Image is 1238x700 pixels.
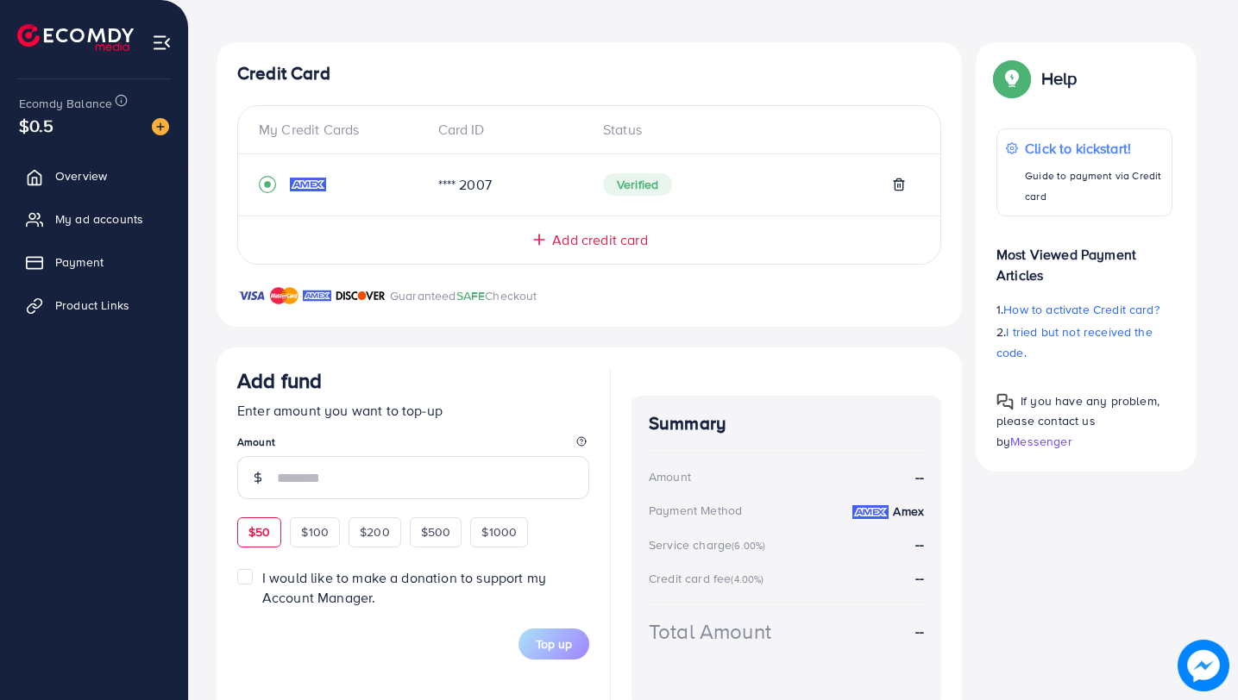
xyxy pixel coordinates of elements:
[996,393,1014,410] img: Popup guide
[13,288,175,322] a: Product Links
[915,622,924,641] strong: --
[552,230,647,250] span: Add credit card
[649,413,924,434] h4: Summary
[649,468,691,485] div: Amount
[237,400,589,421] p: Enter amount you want to top-up
[996,299,1172,320] p: 1.
[19,113,54,138] span: $0.5
[424,120,590,140] div: Card ID
[55,210,143,228] span: My ad accounts
[1003,301,1159,318] span: How to activate Credit card?
[536,635,572,653] span: Top up
[996,322,1172,363] p: 2.
[915,534,924,553] strong: --
[237,368,322,393] h3: Add fund
[248,523,270,541] span: $50
[996,392,1159,449] span: If you have any problem, please contact us by
[152,118,169,135] img: image
[360,523,390,541] span: $200
[518,628,589,659] button: Top up
[456,287,486,304] span: SAFE
[1010,433,1071,450] span: Messenger
[262,568,546,607] span: I would like to make a donation to support my Account Manager.
[996,63,1027,94] img: Popup guide
[915,568,924,587] strong: --
[303,285,331,306] img: brand
[301,523,329,541] span: $100
[13,202,175,236] a: My ad accounts
[1178,640,1229,691] img: image
[1025,166,1163,207] p: Guide to payment via Credit card
[55,167,107,184] span: Overview
[1041,68,1078,89] p: Help
[1025,138,1163,159] p: Click to kickstart!
[237,63,941,84] h4: Credit Card
[421,523,451,541] span: $500
[893,503,924,520] strong: Amex
[259,120,424,140] div: My Credit Cards
[915,467,924,487] strong: --
[996,230,1172,285] p: Most Viewed Payment Articles
[589,120,920,140] div: Status
[259,176,276,193] svg: record circle
[603,173,672,196] span: Verified
[17,24,134,51] img: logo
[19,95,112,112] span: Ecomdy Balance
[237,434,589,456] legend: Amount
[237,285,266,306] img: brand
[270,285,299,306] img: brand
[13,245,175,279] a: Payment
[731,572,764,586] small: (4.00%)
[732,539,765,553] small: (6.00%)
[649,536,770,553] div: Service charge
[290,178,326,191] img: credit
[336,285,386,306] img: brand
[55,297,129,314] span: Product Links
[852,505,889,519] img: credit
[996,323,1153,361] span: I tried but not received the code.
[152,33,172,53] img: menu
[649,570,770,587] div: Credit card fee
[390,285,537,306] p: Guaranteed Checkout
[13,159,175,193] a: Overview
[649,502,742,519] div: Payment Method
[481,523,517,541] span: $1000
[55,253,104,271] span: Payment
[649,616,771,647] div: Total Amount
